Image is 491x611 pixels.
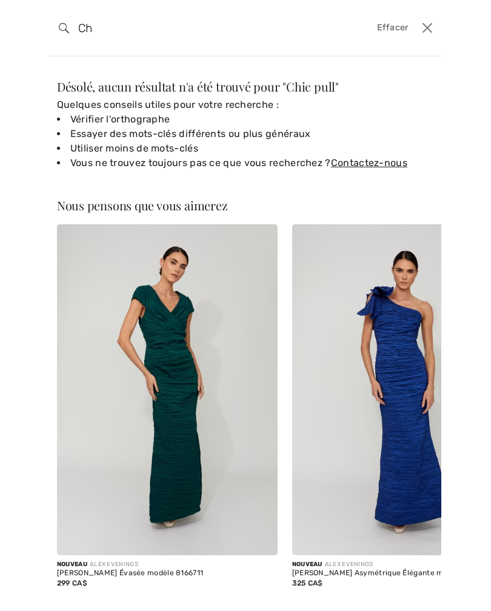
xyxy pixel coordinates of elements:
[69,10,338,46] input: TAPER POUR RECHERCHER
[57,569,278,578] div: [PERSON_NAME] Évasée modèle 8166711
[57,197,228,213] span: Nous pensons que vous aimerez
[57,561,87,568] span: Nouveau
[59,23,69,33] img: recherche
[57,98,434,170] div: Quelques conseils utiles pour votre recherche :
[57,141,434,156] li: Utiliser moins de mots-clés
[57,224,278,555] img: Robe Longue Évasée modèle 8166711. Emerald green
[57,560,278,569] div: ALEX EVENINGS
[377,21,409,35] span: Effacer
[57,156,434,170] li: Vous ne trouvez toujours pas ce que vous recherchez ?
[286,78,335,95] span: Chic pull
[57,112,434,127] li: Vérifier l'orthographe
[57,81,434,93] div: Désolé, aucun résultat n'a été trouvé pour " "
[57,127,434,141] li: Essayer des mots-clés différents ou plus généraux
[57,579,87,587] span: 299 CA$
[331,157,407,169] a: Contactez-nous
[292,561,322,568] span: Nouveau
[418,18,437,38] button: Ferme
[292,579,323,587] span: 325 CA$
